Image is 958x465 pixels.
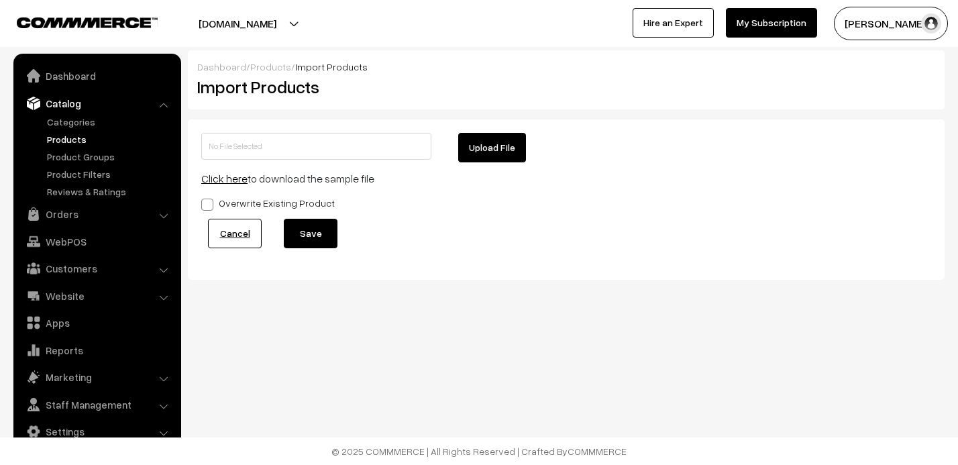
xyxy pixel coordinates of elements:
a: COMMMERCE [17,13,134,30]
a: Dashboard [17,64,176,88]
a: Product Filters [44,167,176,181]
a: Website [17,284,176,308]
button: [DOMAIN_NAME] [152,7,323,40]
a: Reports [17,338,176,362]
a: Orders [17,202,176,226]
a: Categories [44,115,176,129]
button: Upload File [458,133,526,162]
a: Cancel [208,219,262,248]
a: Click here [201,172,248,185]
a: Staff Management [17,393,176,417]
a: Product Groups [44,150,176,164]
a: Reviews & Ratings [44,185,176,199]
a: Dashboard [197,61,246,72]
a: Hire an Expert [633,8,714,38]
a: Products [250,61,291,72]
input: No File Selected [201,133,431,160]
a: Apps [17,311,176,335]
img: COMMMERCE [17,17,158,28]
a: My Subscription [726,8,817,38]
a: Marketing [17,365,176,389]
a: Settings [17,419,176,444]
button: Save [284,219,337,248]
a: Products [44,132,176,146]
div: / / [197,60,935,74]
a: Catalog [17,91,176,115]
a: WebPOS [17,229,176,254]
a: COMMMERCE [568,446,627,457]
h2: Import Products [197,76,556,97]
button: [PERSON_NAME]… [834,7,948,40]
a: Customers [17,256,176,280]
img: user [921,13,941,34]
label: Overwrite Existing Product [201,196,335,210]
span: to download the sample file [201,172,374,185]
span: Import Products [295,61,368,72]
